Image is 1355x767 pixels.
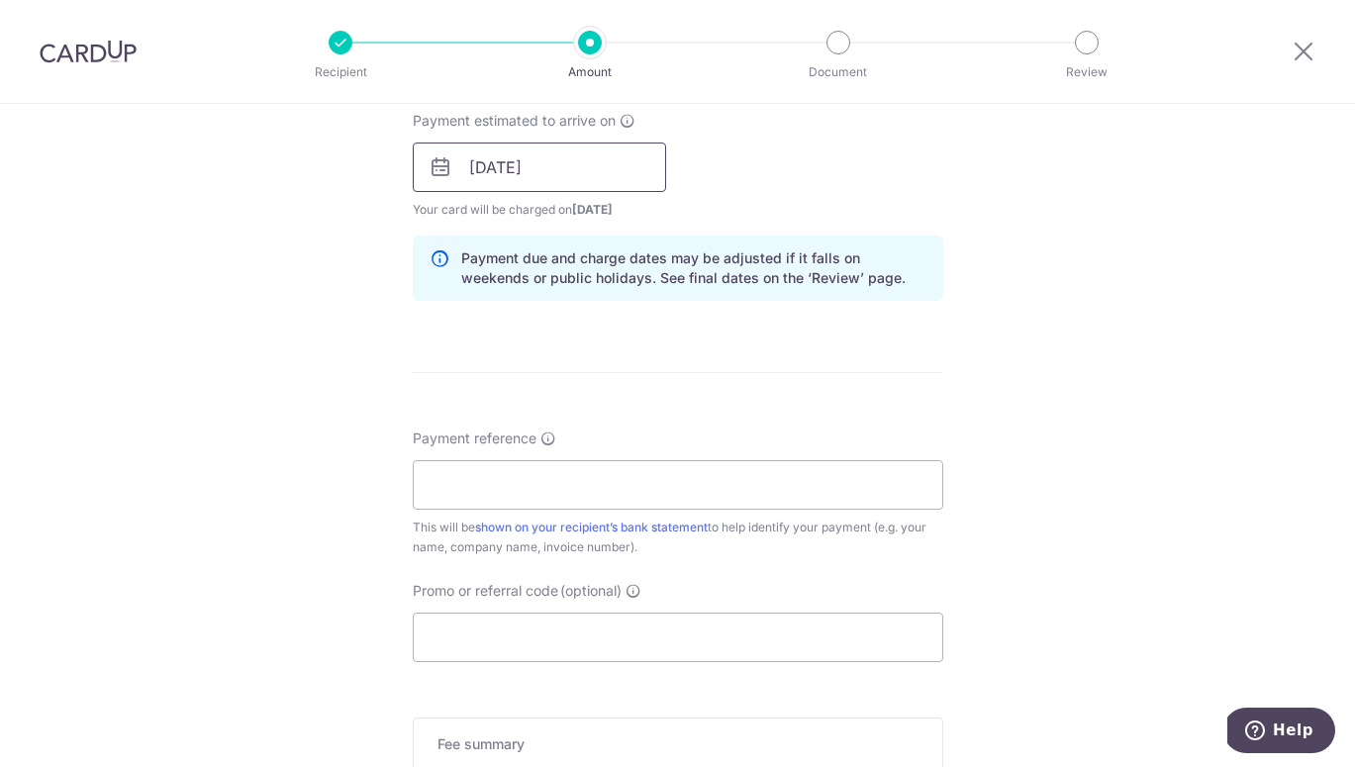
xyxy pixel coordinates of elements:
[437,734,919,754] h5: Fee summary
[413,429,536,448] span: Payment reference
[517,62,663,82] p: Amount
[1227,708,1335,757] iframe: Opens a widget where you can find more information
[765,62,912,82] p: Document
[560,581,622,601] span: (optional)
[475,520,708,534] a: shown on your recipient’s bank statement
[413,581,558,601] span: Promo or referral code
[413,518,943,557] div: This will be to help identify your payment (e.g. your name, company name, invoice number).
[461,248,926,288] p: Payment due and charge dates may be adjusted if it falls on weekends or public holidays. See fina...
[572,202,613,217] span: [DATE]
[413,200,666,220] span: Your card will be charged on
[40,40,137,63] img: CardUp
[413,143,666,192] input: DD / MM / YYYY
[267,62,414,82] p: Recipient
[1014,62,1160,82] p: Review
[413,111,616,131] span: Payment estimated to arrive on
